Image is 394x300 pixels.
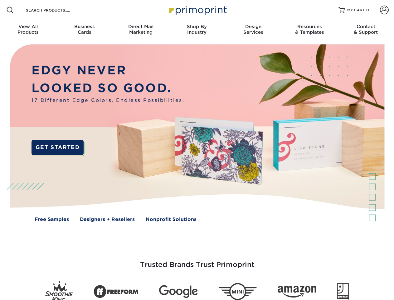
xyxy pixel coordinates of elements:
img: Primoprint [166,3,228,17]
div: Services [225,24,281,35]
a: Direct MailMarketing [113,20,169,40]
input: SEARCH PRODUCTS..... [25,6,86,14]
a: Resources& Templates [281,20,338,40]
span: Shop By [169,24,225,29]
a: BusinessCards [56,20,112,40]
a: Free Samples [35,216,69,223]
div: & Templates [281,24,338,35]
div: & Support [338,24,394,35]
span: Design [225,24,281,29]
span: MY CART [347,7,365,13]
img: Amazon [278,286,316,298]
a: DesignServices [225,20,281,40]
a: Shop ByIndustry [169,20,225,40]
a: Nonprofit Solutions [146,216,197,223]
img: Goodwill [337,283,349,300]
div: Cards [56,24,112,35]
div: Industry [169,24,225,35]
span: Resources [281,24,338,29]
a: Designers + Resellers [80,216,135,223]
div: Marketing [113,24,169,35]
p: EDGY NEVER [32,62,184,79]
span: 17 Different Edge Colors. Endless Possibilities. [32,97,184,104]
img: Google [159,285,198,298]
span: Contact [338,24,394,29]
p: LOOKED SO GOOD. [32,79,184,97]
h3: Trusted Brands Trust Primoprint [15,246,380,276]
span: Business [56,24,112,29]
span: Direct Mail [113,24,169,29]
span: 0 [366,8,369,12]
a: GET STARTED [32,140,84,155]
a: Contact& Support [338,20,394,40]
